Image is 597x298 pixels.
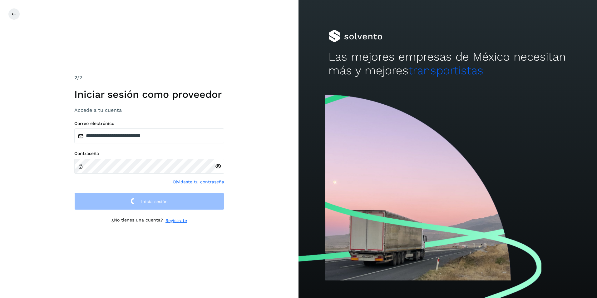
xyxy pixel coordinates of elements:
a: Regístrate [165,217,187,224]
button: Inicia sesión [74,193,224,210]
span: transportistas [408,64,483,77]
p: ¿No tienes una cuenta? [111,217,163,224]
a: Olvidaste tu contraseña [173,179,224,185]
h1: Iniciar sesión como proveedor [74,88,224,100]
div: /2 [74,74,224,82]
span: 2 [74,75,77,81]
label: Correo electrónico [74,121,224,126]
h3: Accede a tu cuenta [74,107,224,113]
h2: Las mejores empresas de México necesitan más y mejores [328,50,567,78]
span: Inicia sesión [141,199,168,204]
label: Contraseña [74,151,224,156]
